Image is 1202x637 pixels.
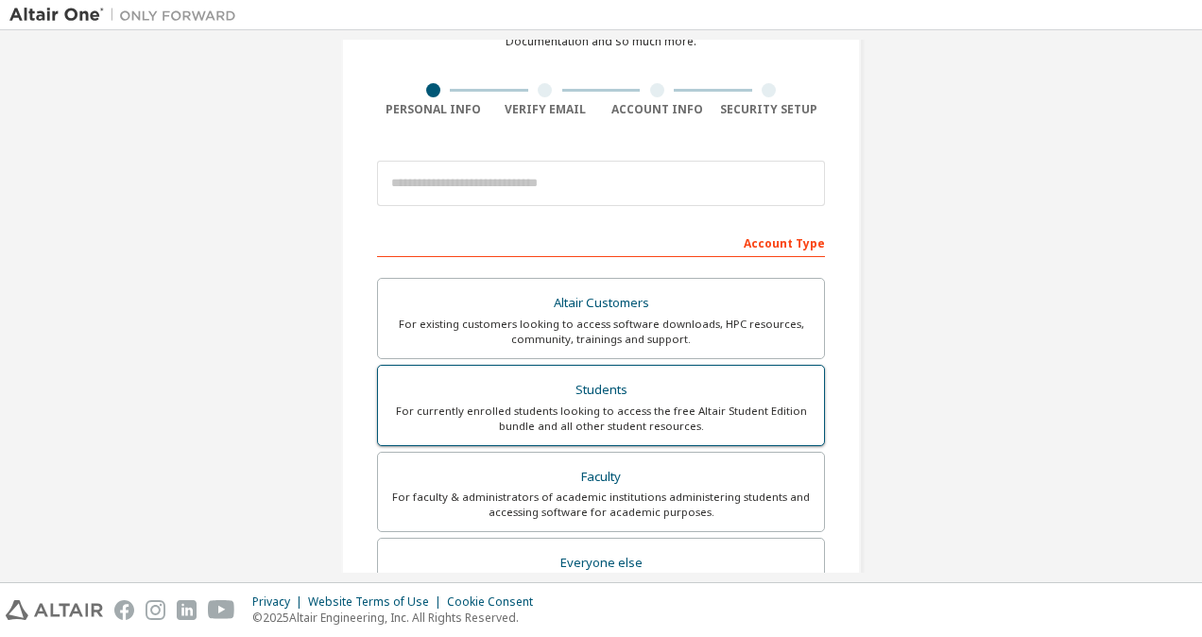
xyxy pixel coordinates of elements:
[9,6,246,25] img: Altair One
[601,102,713,117] div: Account Info
[389,377,813,404] div: Students
[389,464,813,491] div: Faculty
[208,600,235,620] img: youtube.svg
[389,290,813,317] div: Altair Customers
[489,102,602,117] div: Verify Email
[447,594,544,610] div: Cookie Consent
[389,317,813,347] div: For existing customers looking to access software downloads, HPC resources, community, trainings ...
[177,600,197,620] img: linkedin.svg
[308,594,447,610] div: Website Terms of Use
[6,600,103,620] img: altair_logo.svg
[114,600,134,620] img: facebook.svg
[389,490,813,520] div: For faculty & administrators of academic institutions administering students and accessing softwa...
[713,102,826,117] div: Security Setup
[377,102,489,117] div: Personal Info
[389,550,813,577] div: Everyone else
[389,404,813,434] div: For currently enrolled students looking to access the free Altair Student Edition bundle and all ...
[377,227,825,257] div: Account Type
[252,594,308,610] div: Privacy
[252,610,544,626] p: © 2025 Altair Engineering, Inc. All Rights Reserved.
[146,600,165,620] img: instagram.svg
